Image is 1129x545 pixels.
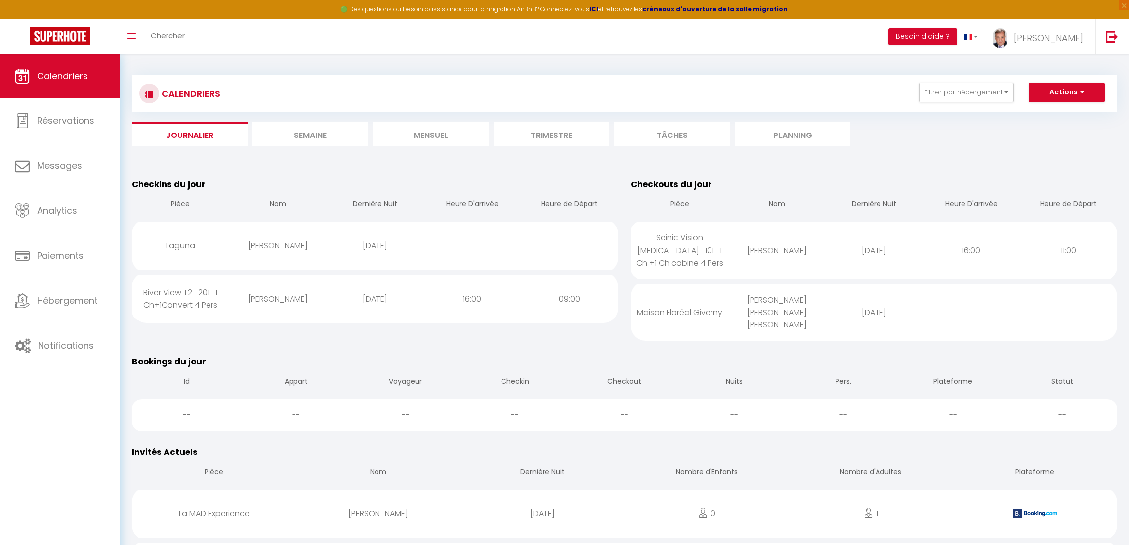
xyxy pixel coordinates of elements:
div: -- [521,229,618,262]
th: Nombre d'Enfants [625,459,789,487]
div: [DATE] [826,296,923,328]
div: -- [423,229,521,262]
li: Trimestre [494,122,609,146]
div: -- [922,296,1020,328]
a: ICI [589,5,598,13]
img: logout [1106,30,1118,43]
div: 11:00 [1020,234,1117,267]
div: 09:00 [521,283,618,315]
button: Actions [1029,83,1105,102]
th: Id [132,368,242,397]
th: Checkout [570,368,679,397]
div: [PERSON_NAME] [PERSON_NAME] [PERSON_NAME] [728,284,826,341]
th: Voyageur [351,368,460,397]
div: [DATE] [327,283,424,315]
div: 0 [625,498,789,530]
span: Paiements [37,249,84,262]
div: -- [570,399,679,431]
th: Dernière Nuit [826,191,923,219]
span: Bookings du jour [132,356,206,367]
div: -- [132,399,242,431]
div: [DATE] [826,234,923,267]
span: Checkins du jour [132,179,206,190]
a: Chercher [143,19,192,54]
div: -- [351,399,460,431]
th: Heure de Départ [1020,191,1117,219]
th: Pièce [631,191,728,219]
th: Nombre d'Adultes [789,459,953,487]
span: Hébergement [37,294,98,307]
span: Analytics [37,204,77,217]
div: [PERSON_NAME] [229,283,327,315]
th: Nuits [679,368,789,397]
button: Ouvrir le widget de chat LiveChat [8,4,38,34]
th: Dernière Nuit [460,459,625,487]
span: Réservations [37,114,94,127]
iframe: Chat [1087,500,1122,538]
a: créneaux d'ouverture de la salle migration [642,5,788,13]
th: Nom [229,191,327,219]
li: Semaine [252,122,368,146]
div: Laguna [132,229,229,262]
img: booking2.png [1013,509,1057,518]
div: [PERSON_NAME] [296,498,460,530]
div: [PERSON_NAME] [728,234,826,267]
div: 16:00 [922,234,1020,267]
div: [PERSON_NAME] [229,229,327,262]
button: Besoin d'aide ? [888,28,957,45]
span: [PERSON_NAME] [1014,32,1083,44]
h3: CALENDRIERS [159,83,220,105]
li: Tâches [614,122,730,146]
div: [DATE] [327,229,424,262]
span: Invités Actuels [132,446,198,458]
span: Calendriers [37,70,88,82]
span: Checkouts du jour [631,179,712,190]
div: -- [898,399,1008,431]
th: Pièce [132,191,229,219]
div: -- [679,399,789,431]
li: Journalier [132,122,248,146]
span: Chercher [151,30,185,41]
th: Dernière Nuit [327,191,424,219]
a: ... [PERSON_NAME] [985,19,1095,54]
img: Super Booking [30,27,90,45]
span: Messages [37,159,82,172]
th: Heure D'arrivée [423,191,521,219]
li: Planning [735,122,850,146]
th: Statut [1007,368,1117,397]
div: Maison Floréal Giverny [631,296,728,328]
th: Nom [296,459,460,487]
th: Plateforme [898,368,1008,397]
div: -- [242,399,351,431]
div: [DATE] [460,498,625,530]
th: Appart [242,368,351,397]
div: La MAD Experience [132,498,296,530]
div: 16:00 [423,283,521,315]
div: -- [460,399,570,431]
th: Plateforme [953,459,1117,487]
th: Pers. [789,368,898,397]
li: Mensuel [373,122,489,146]
th: Heure de Départ [521,191,618,219]
div: Seinic Vision [MEDICAL_DATA] -101- 1 Ch +1 Ch cabine 4 Pers [631,222,728,278]
img: ... [993,28,1007,48]
div: River View T2 -201- 1 Ch+1Convert 4 Pers [132,276,229,321]
div: -- [789,399,898,431]
th: Heure D'arrivée [922,191,1020,219]
th: Checkin [460,368,570,397]
div: -- [1020,296,1117,328]
div: -- [1007,399,1117,431]
div: 1 [789,498,953,530]
th: Nom [728,191,826,219]
span: Notifications [38,339,94,352]
button: Filtrer par hébergement [919,83,1014,102]
th: Pièce [132,459,296,487]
